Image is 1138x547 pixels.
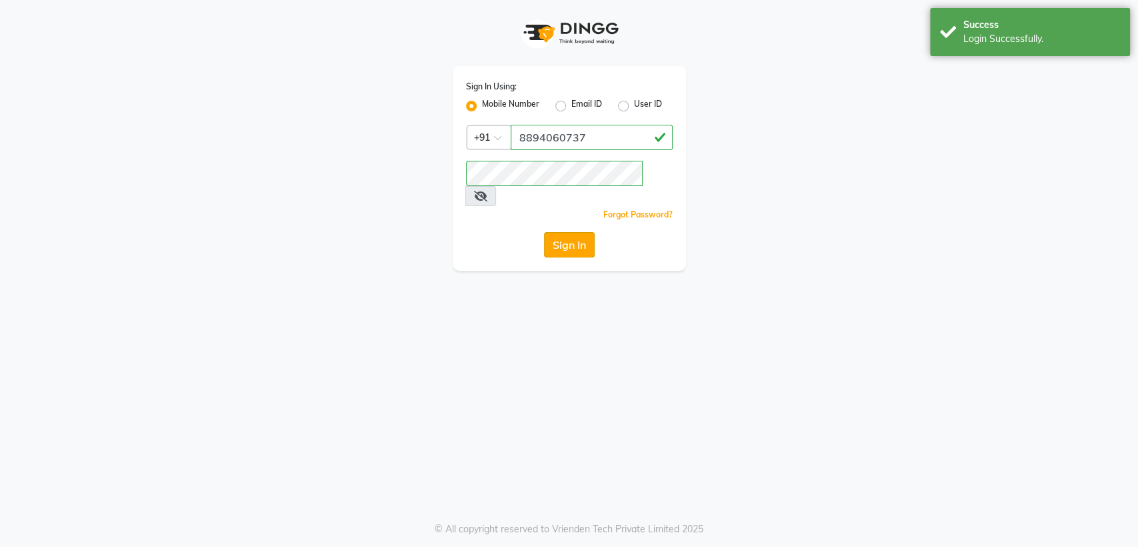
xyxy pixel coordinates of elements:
img: logo1.svg [516,13,623,53]
div: Login Successfully. [963,32,1120,46]
input: Username [511,125,673,150]
label: Mobile Number [482,98,539,114]
label: Sign In Using: [466,81,517,93]
label: User ID [634,98,662,114]
a: Forgot Password? [603,209,673,219]
input: Username [466,161,643,186]
button: Sign In [544,232,595,257]
label: Email ID [571,98,602,114]
div: Success [963,18,1120,32]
